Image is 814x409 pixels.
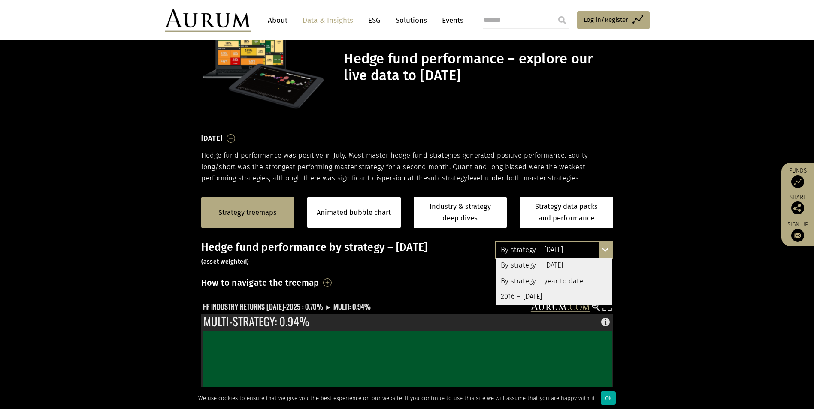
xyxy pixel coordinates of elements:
[584,15,628,25] span: Log in/Register
[791,229,804,242] img: Sign up to our newsletter
[201,132,223,145] h3: [DATE]
[577,11,650,29] a: Log in/Register
[601,391,616,405] div: Ok
[496,274,612,289] div: By strategy – year to date
[201,275,319,290] h3: How to navigate the treemap
[201,241,613,267] h3: Hedge fund performance by strategy – [DATE]
[786,195,810,214] div: Share
[496,258,612,274] div: By strategy – [DATE]
[201,150,613,184] p: Hedge fund performance was positive in July. Most master hedge fund strategies generated positive...
[496,289,612,304] div: 2016 – [DATE]
[520,197,613,228] a: Strategy data packs and performance
[364,12,385,28] a: ESG
[263,12,292,28] a: About
[298,12,357,28] a: Data & Insights
[554,12,571,29] input: Submit
[414,197,507,228] a: Industry & strategy deep dives
[786,221,810,242] a: Sign up
[391,12,431,28] a: Solutions
[165,9,251,32] img: Aurum
[427,174,467,182] span: sub-strategy
[791,201,804,214] img: Share this post
[317,207,391,218] a: Animated bubble chart
[218,207,277,218] a: Strategy treemaps
[438,12,463,28] a: Events
[344,51,611,84] h1: Hedge fund performance – explore our live data to [DATE]
[786,167,810,188] a: Funds
[791,175,804,188] img: Access Funds
[201,258,249,265] small: (asset weighted)
[496,242,612,258] div: By strategy – [DATE]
